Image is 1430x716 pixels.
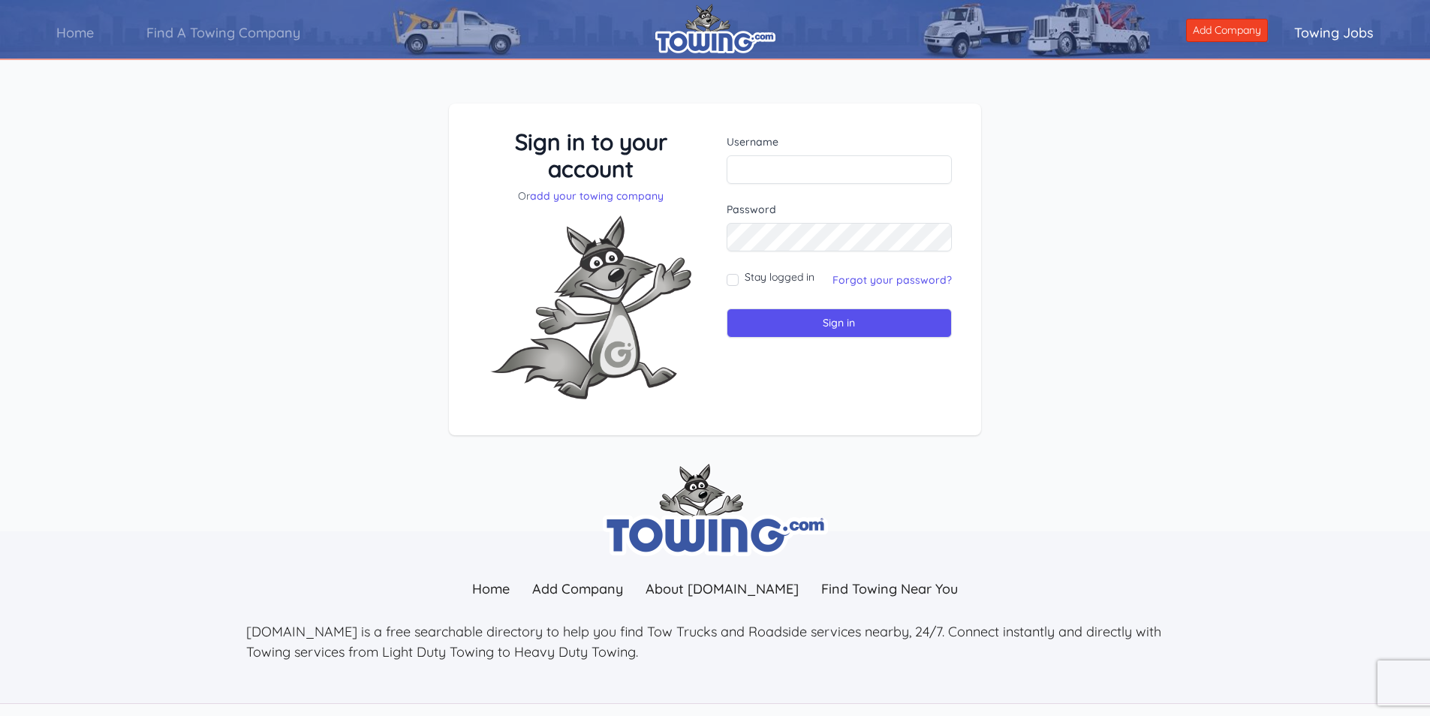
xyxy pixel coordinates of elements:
[810,573,969,605] a: Find Towing Near You
[727,308,953,338] input: Sign in
[30,11,120,54] a: Home
[832,273,952,287] a: Forgot your password?
[603,464,828,556] img: towing
[634,573,810,605] a: About [DOMAIN_NAME]
[727,202,953,217] label: Password
[246,621,1185,662] p: [DOMAIN_NAME] is a free searchable directory to help you find Tow Trucks and Roadside services ne...
[727,134,953,149] label: Username
[745,269,814,284] label: Stay logged in
[478,128,704,182] h3: Sign in to your account
[478,203,703,411] img: Fox-Excited.png
[1362,592,1430,652] iframe: Conversations
[530,189,664,203] a: add your towing company
[1186,19,1268,42] a: Add Company
[521,573,634,605] a: Add Company
[120,11,327,54] a: Find A Towing Company
[1268,11,1400,54] a: Towing Jobs
[655,4,775,53] img: logo.png
[478,188,704,203] p: Or
[461,573,521,605] a: Home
